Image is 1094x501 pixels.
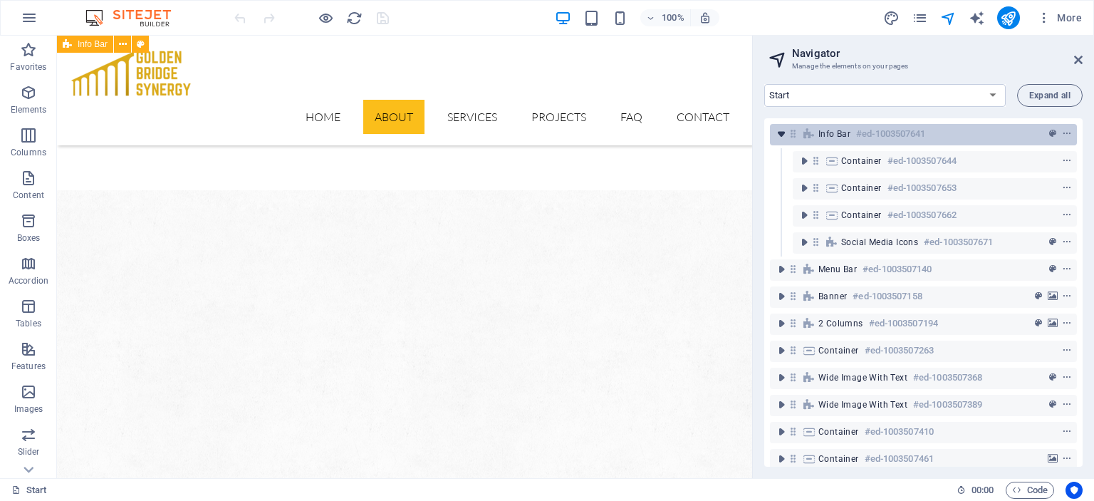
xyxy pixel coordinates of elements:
button: context-menu [1060,207,1074,224]
button: context-menu [1060,342,1074,359]
span: Info Bar [78,40,108,48]
button: navigator [940,9,957,26]
button: context-menu [1060,423,1074,440]
span: More [1037,11,1082,25]
button: background [1046,288,1060,305]
h6: Session time [957,482,994,499]
h6: #ed-1003507368 [913,369,982,386]
button: reload [345,9,363,26]
button: toggle-expand [796,207,813,224]
button: Usercentrics [1066,482,1083,499]
button: context-menu [1060,315,1074,332]
button: toggle-expand [796,234,813,251]
button: toggle-expand [773,369,790,386]
span: Container [818,453,859,465]
h6: #ed-1003507653 [887,180,957,197]
i: On resize automatically adjust zoom level to fit chosen device. [699,11,712,24]
h6: #ed-1003507644 [887,153,957,170]
span: Container [841,155,882,167]
span: Wide image with text [818,399,907,410]
button: toggle-expand [773,261,790,278]
h6: 100% [662,9,684,26]
span: 2 columns [818,318,863,329]
button: context-menu [1060,153,1074,170]
button: Expand all [1017,84,1083,107]
i: AI Writer [969,10,985,26]
p: Accordion [9,275,48,286]
button: preset [1046,234,1060,251]
span: Menu Bar [818,264,857,275]
span: 00 00 [971,482,994,499]
button: publish [997,6,1020,29]
h6: #ed-1003507140 [863,261,932,278]
h6: #ed-1003507263 [865,342,934,359]
p: Images [14,403,43,415]
button: preset [1046,125,1060,143]
h6: #ed-1003507671 [924,234,993,251]
span: Container [818,426,859,438]
i: Design (Ctrl+Alt+Y) [883,10,900,26]
i: Publish [1000,10,1016,26]
button: toggle-expand [796,180,813,197]
p: Elements [11,104,47,115]
button: context-menu [1060,288,1074,305]
button: context-menu [1060,180,1074,197]
button: toggle-expand [796,153,813,170]
button: context-menu [1060,396,1074,413]
h2: Navigator [792,47,1083,60]
i: Reload page [346,10,363,26]
button: text_generator [969,9,986,26]
span: Expand all [1029,91,1070,100]
span: Banner [818,291,847,302]
span: Code [1012,482,1048,499]
h6: #ed-1003507389 [913,396,982,413]
button: pages [912,9,929,26]
h6: #ed-1003507641 [856,125,925,143]
button: preset [1046,396,1060,413]
button: 100% [640,9,691,26]
i: Pages (Ctrl+Alt+S) [912,10,928,26]
h6: #ed-1003507158 [853,288,922,305]
button: toggle-expand [773,288,790,305]
button: context-menu [1060,261,1074,278]
button: toggle-expand [773,396,790,413]
button: More [1031,6,1088,29]
span: Info Bar [818,128,850,140]
span: Container [818,345,859,356]
p: Features [11,361,46,372]
button: preset [1031,315,1046,332]
button: background [1046,450,1060,468]
button: toggle-expand [773,342,790,359]
a: Click to cancel selection. Double-click to open Pages [11,482,47,499]
h3: Manage the elements on your pages [792,60,1054,73]
button: preset [1046,369,1060,386]
h6: #ed-1003507194 [869,315,938,332]
i: Navigator [940,10,957,26]
span: Social Media Icons [841,237,918,248]
span: Container [841,210,882,221]
p: Slider [18,446,40,458]
button: context-menu [1060,125,1074,143]
p: Content [13,190,44,201]
button: context-menu [1060,369,1074,386]
p: Columns [11,147,46,158]
button: background [1046,315,1060,332]
h6: #ed-1003507662 [887,207,957,224]
button: context-menu [1060,234,1074,251]
p: Tables [16,318,41,329]
p: Boxes [17,232,41,244]
p: Favorites [10,61,46,73]
button: context-menu [1060,450,1074,468]
button: toggle-expand [773,423,790,440]
button: toggle-expand [773,450,790,468]
button: preset [1031,288,1046,305]
button: toggle-expand [773,125,790,143]
button: Code [1006,482,1054,499]
span: : [981,485,984,495]
button: preset [1046,261,1060,278]
h6: #ed-1003507461 [865,450,934,468]
span: Container [841,182,882,194]
h6: #ed-1003507410 [865,423,934,440]
img: Editor Logo [82,9,189,26]
span: Wide image with text [818,372,907,383]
